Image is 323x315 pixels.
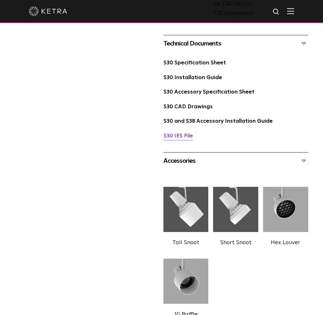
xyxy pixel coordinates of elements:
[163,182,209,236] img: 561d9251a6fee2cab6f1
[263,182,308,236] img: 3b1b0dc7630e9da69e6b
[163,60,226,66] a: S30 Specification Sheet
[271,240,300,245] label: Hex Louver
[213,182,258,236] img: 28b6e8ee7e7e92b03ac7
[163,156,308,166] div: Accessories
[163,89,254,95] a: S30 Accessory Specification Sheet
[29,6,67,16] img: ketra-logo-2019-white
[172,240,199,245] label: Tall Snoot
[163,254,209,308] img: 9e3d97bd0cf938513d6e
[287,8,294,14] img: Hamburger%20Nav.svg
[163,133,193,139] a: S30 IES File
[163,38,308,49] div: Technical Documents
[163,119,273,124] a: S30 and S38 Accessory Installation Guide
[163,104,213,110] a: S30 CAD Drawings
[163,75,222,80] a: S30 Installation Guide
[272,8,280,16] img: search icon
[220,240,252,245] label: Short Snoot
